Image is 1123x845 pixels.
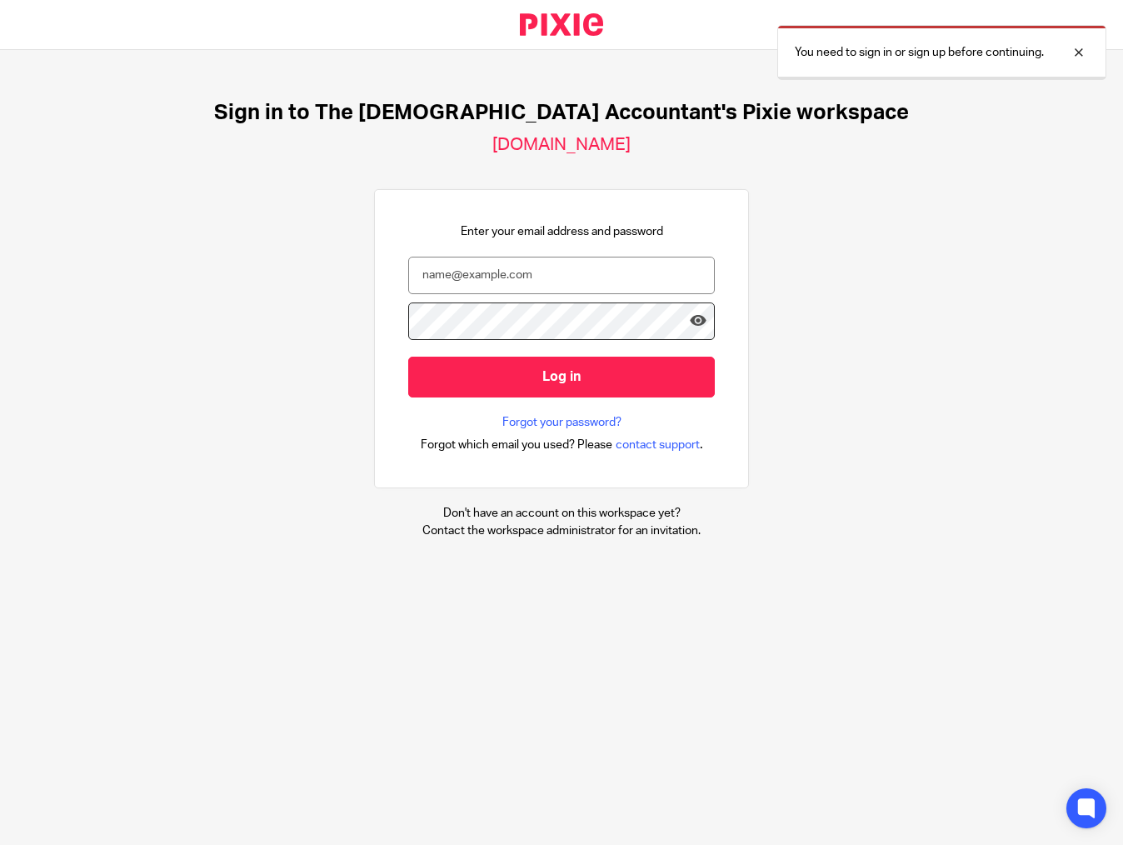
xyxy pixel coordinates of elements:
h2: [DOMAIN_NAME] [492,134,631,156]
input: Log in [408,357,715,397]
p: You need to sign in or sign up before continuing. [795,44,1044,61]
input: name@example.com [408,257,715,294]
p: Contact the workspace administrator for an invitation. [422,522,701,539]
span: contact support [616,437,700,453]
div: . [421,435,703,454]
p: Enter your email address and password [461,223,663,240]
span: Forgot which email you used? Please [421,437,612,453]
a: Forgot your password? [502,414,621,431]
h1: Sign in to The [DEMOGRAPHIC_DATA] Accountant's Pixie workspace [214,100,909,126]
p: Don't have an account on this workspace yet? [422,505,701,522]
